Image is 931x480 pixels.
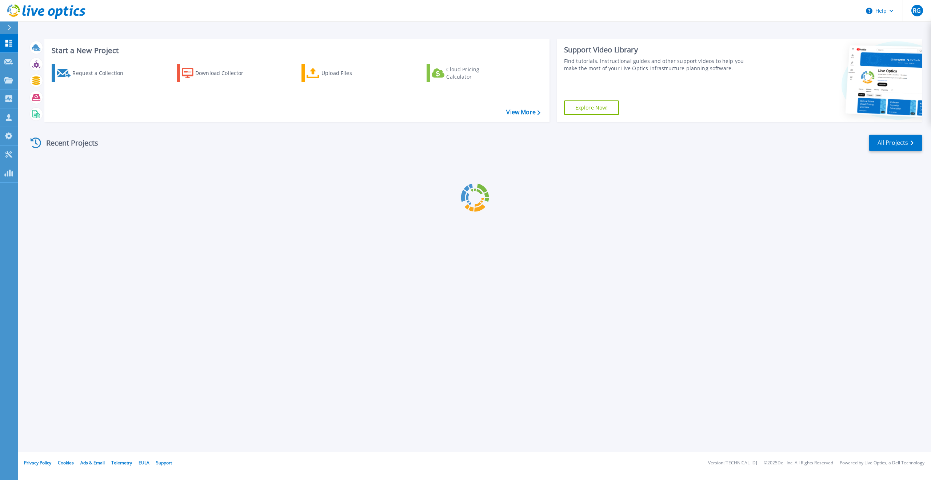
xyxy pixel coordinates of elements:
[446,66,504,80] div: Cloud Pricing Calculator
[301,64,383,82] a: Upload Files
[913,8,921,13] span: RG
[321,66,380,80] div: Upload Files
[506,109,540,116] a: View More
[80,460,105,466] a: Ads & Email
[52,47,540,55] h3: Start a New Project
[708,461,757,465] li: Version: [TECHNICAL_ID]
[427,64,508,82] a: Cloud Pricing Calculator
[177,64,258,82] a: Download Collector
[58,460,74,466] a: Cookies
[869,135,922,151] a: All Projects
[195,66,253,80] div: Download Collector
[72,66,131,80] div: Request a Collection
[564,57,753,72] div: Find tutorials, instructional guides and other support videos to help you make the most of your L...
[564,100,619,115] a: Explore Now!
[52,64,133,82] a: Request a Collection
[24,460,51,466] a: Privacy Policy
[840,461,924,465] li: Powered by Live Optics, a Dell Technology
[139,460,149,466] a: EULA
[111,460,132,466] a: Telemetry
[28,134,108,152] div: Recent Projects
[564,45,753,55] div: Support Video Library
[764,461,833,465] li: © 2025 Dell Inc. All Rights Reserved
[156,460,172,466] a: Support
